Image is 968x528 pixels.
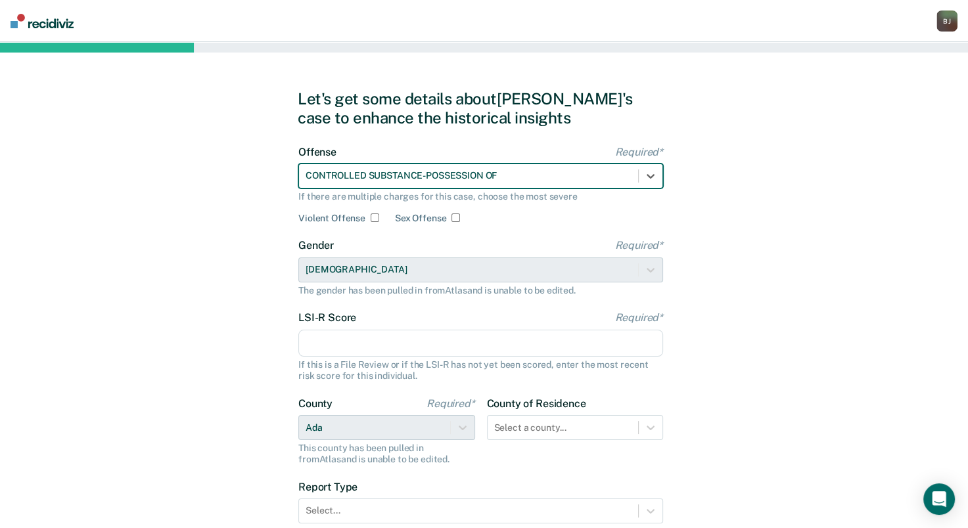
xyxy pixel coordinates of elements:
[11,14,74,28] img: Recidiviz
[426,397,475,410] span: Required*
[487,397,664,410] label: County of Residence
[298,191,663,202] div: If there are multiple charges for this case, choose the most severe
[936,11,957,32] button: BJ
[298,481,663,493] label: Report Type
[936,11,957,32] div: B J
[298,213,365,224] label: Violent Offense
[298,239,663,252] label: Gender
[298,311,663,324] label: LSI-R Score
[298,89,670,127] div: Let's get some details about [PERSON_NAME]'s case to enhance the historical insights
[298,397,475,410] label: County
[298,146,663,158] label: Offense
[298,359,663,382] div: If this is a File Review or if the LSI-R has not yet been scored, enter the most recent risk scor...
[614,311,663,324] span: Required*
[923,483,955,515] div: Open Intercom Messenger
[298,285,663,296] div: The gender has been pulled in from Atlas and is unable to be edited.
[614,239,663,252] span: Required*
[395,213,446,224] label: Sex Offense
[298,443,475,465] div: This county has been pulled in from Atlas and is unable to be edited.
[614,146,663,158] span: Required*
